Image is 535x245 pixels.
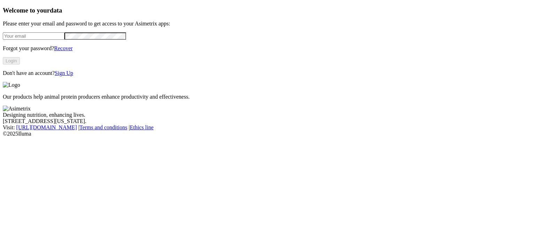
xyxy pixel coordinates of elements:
[16,124,77,130] a: [URL][DOMAIN_NAME]
[3,131,532,137] div: © 2025 Iluma
[3,124,532,131] div: Visit : | |
[3,112,532,118] div: Designing nutrition, enhancing lives.
[3,70,532,76] p: Don't have an account?
[3,82,20,88] img: Logo
[3,21,532,27] p: Please enter your email and password to get access to your Asimetrix apps:
[54,45,72,51] a: Recover
[3,45,532,52] p: Forgot your password?
[50,7,62,14] span: data
[3,118,532,124] div: [STREET_ADDRESS][US_STATE].
[3,57,20,64] button: Login
[3,94,532,100] p: Our products help animal protein producers enhance productivity and effectiveness.
[3,7,532,14] h3: Welcome to your
[3,32,64,40] input: Your email
[79,124,127,130] a: Terms and conditions
[130,124,154,130] a: Ethics line
[3,106,31,112] img: Asimetrix
[55,70,73,76] a: Sign Up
